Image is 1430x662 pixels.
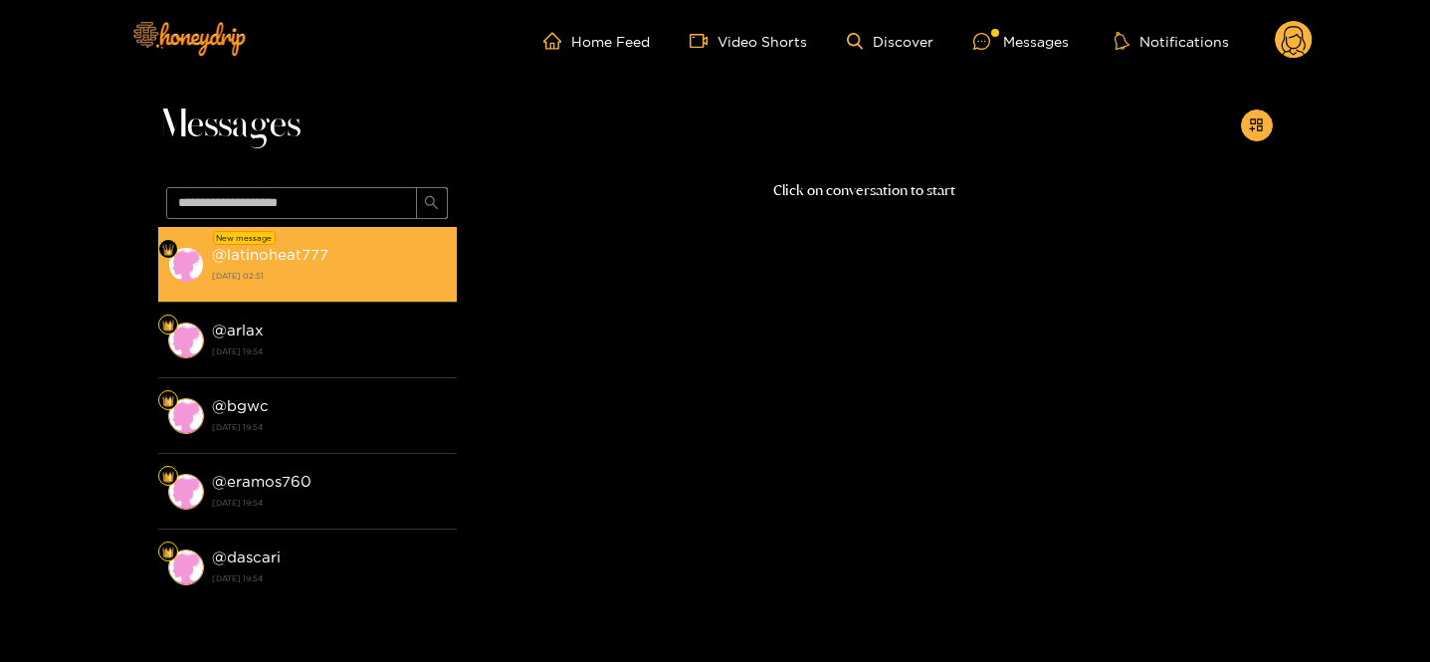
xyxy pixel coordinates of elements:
span: search [424,195,439,212]
a: Home Feed [543,32,650,50]
strong: [DATE] 02:51 [212,267,447,285]
img: Fan Level [162,547,174,558]
img: conversation [168,323,204,358]
img: Fan Level [162,471,174,483]
strong: [DATE] 19:54 [212,494,447,512]
span: video-camera [690,32,717,50]
button: appstore-add [1241,110,1273,141]
p: Click on conversation to start [457,179,1273,202]
span: appstore-add [1249,117,1264,134]
strong: [DATE] 19:54 [212,418,447,436]
strong: @ bgwc [212,397,269,414]
strong: @ arlax [212,322,264,338]
img: Fan Level [162,244,174,256]
span: home [543,32,571,50]
div: New message [213,231,276,245]
button: search [416,187,448,219]
strong: @ eramos760 [212,473,311,490]
a: Discover [847,33,933,50]
img: conversation [168,247,204,283]
img: Fan Level [162,395,174,407]
img: Fan Level [162,320,174,331]
img: conversation [168,550,204,585]
strong: @ dascari [212,549,281,565]
img: conversation [168,398,204,434]
a: Video Shorts [690,32,807,50]
div: Messages [973,30,1069,53]
img: conversation [168,474,204,510]
span: Messages [158,102,301,149]
strong: [DATE] 19:54 [212,342,447,360]
button: Notifications [1109,31,1235,51]
strong: [DATE] 19:54 [212,569,447,587]
strong: @ latinoheat777 [212,246,328,263]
